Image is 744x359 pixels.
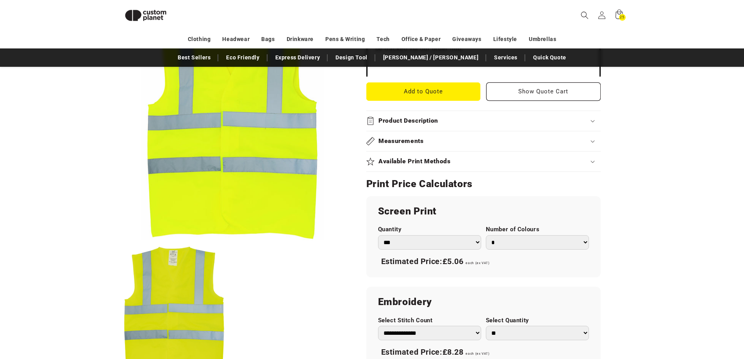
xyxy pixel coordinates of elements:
button: Show Quote Cart [486,82,601,101]
a: Giveaways [452,32,481,46]
h2: Embroidery [378,296,589,308]
span: each (ex VAT) [466,261,489,265]
a: Bags [261,32,275,46]
a: [PERSON_NAME] / [PERSON_NAME] [379,51,482,64]
a: Lifestyle [493,32,517,46]
summary: Search [576,7,593,24]
span: £8.28 [442,347,464,357]
a: Clothing [188,32,211,46]
h2: Measurements [378,137,424,145]
h2: Print Price Calculators [366,178,601,190]
span: each (ex VAT) [466,352,489,355]
img: Custom Planet [118,3,173,28]
div: Estimated Price: [378,254,589,270]
a: Pens & Writing [325,32,365,46]
span: 25 [620,14,624,21]
a: Services [490,51,521,64]
label: Quantity [378,226,481,233]
a: Best Sellers [174,51,214,64]
button: Add to Quote [366,82,481,101]
a: Drinkware [287,32,314,46]
iframe: Chat Widget [614,275,744,359]
a: Tech [376,32,389,46]
a: Headwear [222,32,250,46]
a: Design Tool [332,51,371,64]
span: £5.06 [442,257,464,266]
summary: Product Description [366,111,601,131]
h2: Product Description [378,117,438,125]
a: Express Delivery [271,51,324,64]
a: Eco Friendly [222,51,263,64]
label: Select Stitch Count [378,317,481,324]
a: Umbrellas [529,32,556,46]
label: Select Quantity [486,317,589,324]
label: Number of Colours [486,226,589,233]
a: Office & Paper [401,32,441,46]
h2: Available Print Methods [378,157,451,166]
summary: Available Print Methods [366,152,601,171]
a: Quick Quote [529,51,570,64]
summary: Measurements [366,131,601,151]
h2: Screen Print [378,205,589,218]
